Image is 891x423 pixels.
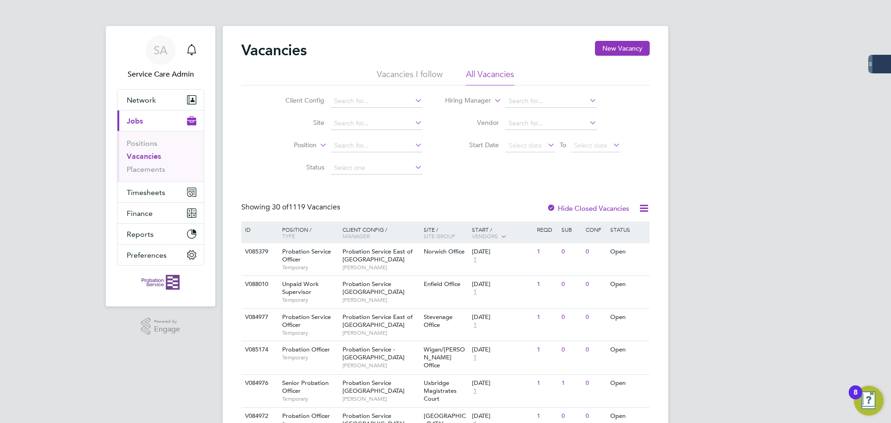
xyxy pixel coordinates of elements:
span: Timesheets [127,188,165,197]
div: Client Config / [340,221,421,244]
div: 1 [535,243,559,260]
div: 0 [559,341,583,358]
span: Engage [154,325,180,333]
span: Probation Service East of [GEOGRAPHIC_DATA] [342,313,413,329]
div: [DATE] [472,346,532,354]
span: 1 [472,387,478,395]
div: 0 [559,243,583,260]
span: Probation Officer [282,345,330,353]
span: Probation Service East of [GEOGRAPHIC_DATA] [342,247,413,263]
button: Timesheets [117,182,204,202]
span: 1119 Vacancies [272,202,340,212]
a: Positions [127,139,157,148]
nav: Main navigation [106,26,215,306]
div: 0 [559,276,583,293]
span: Reports [127,230,154,239]
div: Open [608,276,648,293]
label: Vendor [445,118,499,127]
div: Status [608,221,648,237]
span: 1 [472,321,478,329]
a: SAService Care Admin [117,35,204,80]
span: Vendors [472,232,498,240]
span: Uxbridge Magistrates Court [424,379,457,403]
span: [PERSON_NAME] [342,362,419,369]
span: Temporary [282,395,338,403]
div: ID [243,221,275,237]
div: Open [608,243,648,260]
span: Probation Service [GEOGRAPHIC_DATA] [342,280,405,296]
div: 0 [583,243,607,260]
div: Site / [421,221,470,244]
div: Reqd [535,221,559,237]
a: Go to home page [117,275,204,290]
div: V084977 [243,309,275,326]
div: Sub [559,221,583,237]
span: Network [127,96,156,104]
div: [DATE] [472,412,532,420]
span: 1 [472,256,478,264]
div: 1 [535,375,559,392]
span: To [557,139,569,151]
span: Temporary [282,296,338,304]
span: Probation Service [GEOGRAPHIC_DATA] [342,379,405,395]
label: Client Config [271,96,324,104]
div: V084976 [243,375,275,392]
span: Probation Service Officer [282,247,331,263]
div: Conf [583,221,607,237]
a: Powered byEngage [141,318,181,335]
span: Stevenage Office [424,313,452,329]
input: Select one [331,162,422,175]
div: 1 [559,375,583,392]
div: V085174 [243,341,275,358]
div: Showing [241,202,342,212]
div: 0 [583,276,607,293]
div: [DATE] [472,313,532,321]
h2: Vacancies [241,41,307,59]
span: Senior Probation Officer [282,379,329,395]
span: Type [282,232,295,240]
a: Placements [127,165,165,174]
span: Site Group [424,232,455,240]
span: Wigan/[PERSON_NAME] Office [424,345,465,369]
input: Search for... [331,117,422,130]
span: [PERSON_NAME] [342,296,419,304]
label: Hide Closed Vacancies [547,204,629,213]
div: 1 [535,276,559,293]
span: Jobs [127,117,143,125]
div: Open [608,309,648,326]
input: Search for... [505,95,597,108]
span: Select date [574,141,607,150]
label: Status [271,163,324,171]
div: 0 [583,375,607,392]
span: Norwich Office [424,247,465,255]
button: Reports [117,224,204,244]
span: Probation Officer [282,412,330,420]
div: 1 [535,309,559,326]
span: Powered by [154,318,180,325]
button: Network [117,90,204,110]
span: Temporary [282,354,338,361]
span: Temporary [282,264,338,271]
label: Start Date [445,141,499,149]
input: Search for... [505,117,597,130]
input: Search for... [331,139,422,152]
button: Preferences [117,245,204,265]
span: [PERSON_NAME] [342,264,419,271]
span: Unpaid Work Supervisor [282,280,319,296]
div: Open [608,375,648,392]
div: V085379 [243,243,275,260]
button: Jobs [117,111,204,131]
span: Probation Service Officer [282,313,331,329]
div: 0 [583,341,607,358]
img: probationservice-logo-retina.png [142,275,179,290]
button: Open Resource Center, 8 new notifications [854,386,884,416]
label: Site [271,118,324,127]
span: Select date [509,141,542,150]
label: Position [263,141,316,150]
div: [DATE] [472,280,532,288]
div: [DATE] [472,248,532,256]
span: 30 of [272,202,289,212]
span: Service Care Admin [117,69,204,80]
a: Vacancies [127,152,161,161]
div: 0 [583,309,607,326]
